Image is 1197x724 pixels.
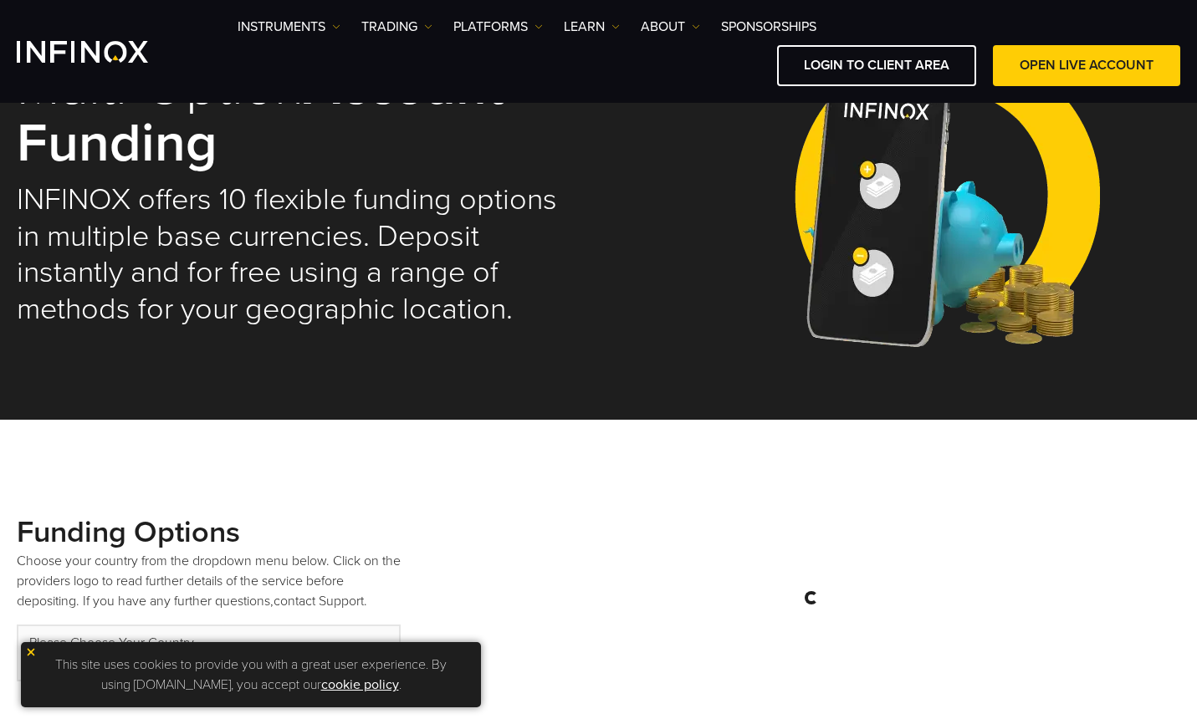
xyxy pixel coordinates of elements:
[641,17,700,37] a: ABOUT
[17,59,575,173] h1: Multi-Option
[17,54,504,176] strong: Account Funding
[17,514,240,550] strong: Funding Options
[29,650,473,699] p: This site uses cookies to provide you with a great user experience. By using [DOMAIN_NAME], you a...
[17,551,401,611] p: Choose your country from the dropdown menu below. Click on the providers logo to read further det...
[993,45,1180,86] a: OPEN LIVE ACCOUNT
[17,181,575,329] h2: INFINOX offers 10 flexible funding options in multiple base currencies. Deposit instantly and for...
[238,17,340,37] a: Instruments
[274,593,364,609] a: contact Support
[721,17,816,37] a: SPONSORSHIPS
[17,41,187,63] a: INFINOX Logo
[25,646,37,658] img: yellow close icon
[777,45,976,86] a: LOGIN TO CLIENT AREA
[361,17,432,37] a: TRADING
[564,17,620,37] a: Learn
[453,17,543,37] a: PLATFORMS
[321,676,399,693] a: cookie policy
